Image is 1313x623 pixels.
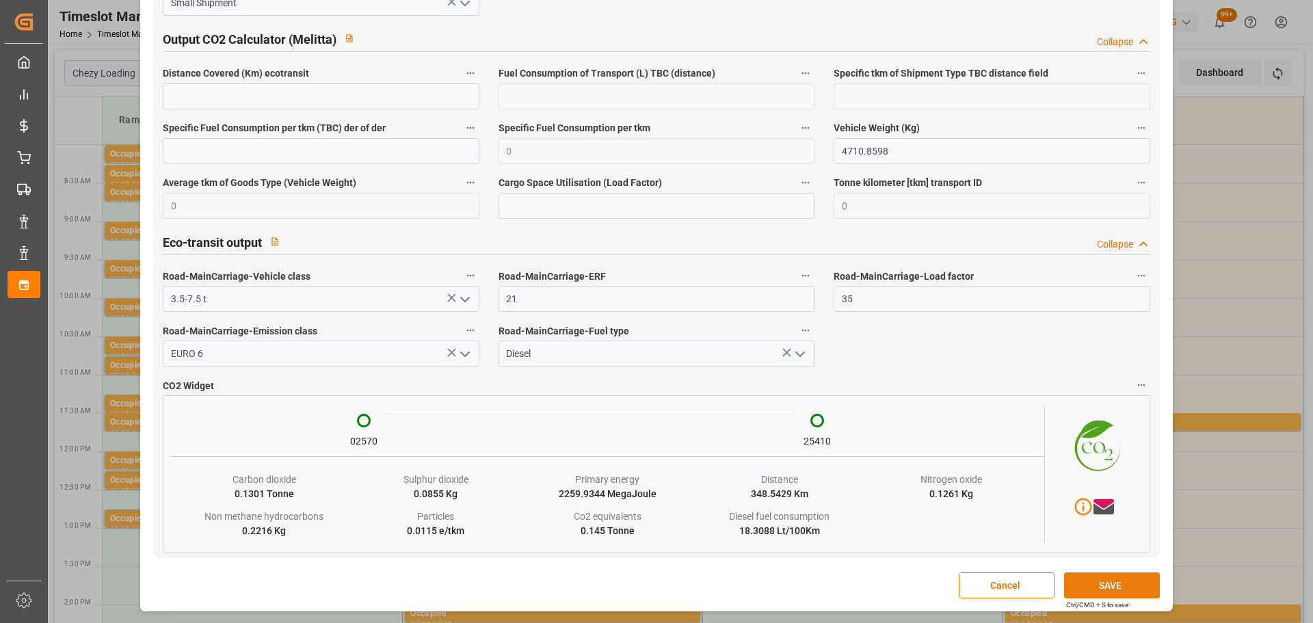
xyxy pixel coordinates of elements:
[751,487,808,501] div: 348.5429 Km
[1132,267,1150,284] button: Road-MainCarriage-Load factor
[163,176,356,190] span: Average tkm of Goods Type (Vehicle Weight)
[499,341,814,367] input: Type to search/select
[499,324,629,339] span: Road-MainCarriage-Fuel type
[1066,600,1128,610] div: Ctrl/CMD + S to save
[499,66,715,81] span: Fuel Consumption of Transport (L) TBC (distance)
[163,233,262,252] h2: Eco-transit output
[163,286,479,312] input: Type to search/select
[417,509,454,524] div: Particles
[797,174,814,191] button: Cargo Space Utilisation (Load Factor)
[797,119,814,137] button: Specific Fuel Consumption per tkm
[453,343,474,364] button: open menu
[729,509,830,524] div: Diesel fuel consumption
[559,487,656,501] div: 2259.9344 MegaJoule
[574,509,641,524] div: Co2 equivalents
[163,379,214,393] span: CO2 Widget
[163,341,479,367] input: Type to search/select
[462,119,479,137] button: Specific Fuel Consumption per tkm (TBC) der of der
[233,473,296,487] div: Carbon dioxide
[204,509,323,524] div: Non methane hydrocarbons
[1132,64,1150,82] button: Specific tkm of Shipment Type TBC distance field
[163,121,386,135] span: Specific Fuel Consumption per tkm (TBC) der of der
[789,343,810,364] button: open menu
[575,473,639,487] div: Primary energy
[834,176,982,190] span: Tonne kilometer [tkm] transport ID
[929,487,973,501] div: 0.1261 Kg
[407,524,464,538] div: 0.0115 e/tkm
[242,524,286,538] div: 0.2216 Kg
[797,321,814,339] button: Road-MainCarriage-Fuel type
[1132,174,1150,191] button: Tonne kilometer [tkm] transport ID
[797,267,814,284] button: Road-MainCarriage-ERF
[499,121,650,135] span: Specific Fuel Consumption per tkm
[1097,237,1133,252] div: Collapse
[414,487,457,501] div: 0.0855 Kg
[959,572,1055,598] button: Cancel
[834,66,1048,81] span: Specific tkm of Shipment Type TBC distance field
[235,487,294,501] div: 0.1301 Tonne
[163,66,309,81] span: Distance Covered (Km) ecotransit
[797,64,814,82] button: Fuel Consumption of Transport (L) TBC (distance)
[462,64,479,82] button: Distance Covered (Km) ecotransit
[462,321,479,339] button: Road-MainCarriage-Emission class
[1064,572,1160,598] button: SAVE
[403,473,468,487] div: Sulphur dioxide
[336,25,362,51] button: View description
[163,324,317,339] span: Road-MainCarriage-Emission class
[163,30,336,49] h2: Output CO2 Calculator (Melitta)
[581,524,635,538] div: 0.145 Tonne
[761,473,798,487] div: Distance
[920,473,982,487] div: Nitrogen oxide
[1132,376,1150,394] button: CO2 Widget
[739,524,820,538] div: 18.3088 Lt/100Km
[834,269,974,284] span: Road-MainCarriage-Load factor
[462,174,479,191] button: Average tkm of Goods Type (Vehicle Weight)
[1097,35,1133,49] div: Collapse
[462,267,479,284] button: Road-MainCarriage-Vehicle class
[499,269,606,284] span: Road-MainCarriage-ERF
[804,434,831,449] div: 25410
[163,269,310,284] span: Road-MainCarriage-Vehicle class
[453,289,474,310] button: open menu
[1132,119,1150,137] button: Vehicle Weight (Kg)
[1045,406,1142,481] img: CO2
[834,121,920,135] span: Vehicle Weight (Kg)
[499,176,662,190] span: Cargo Space Utilisation (Load Factor)
[262,228,288,254] button: View description
[350,434,377,449] div: 02570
